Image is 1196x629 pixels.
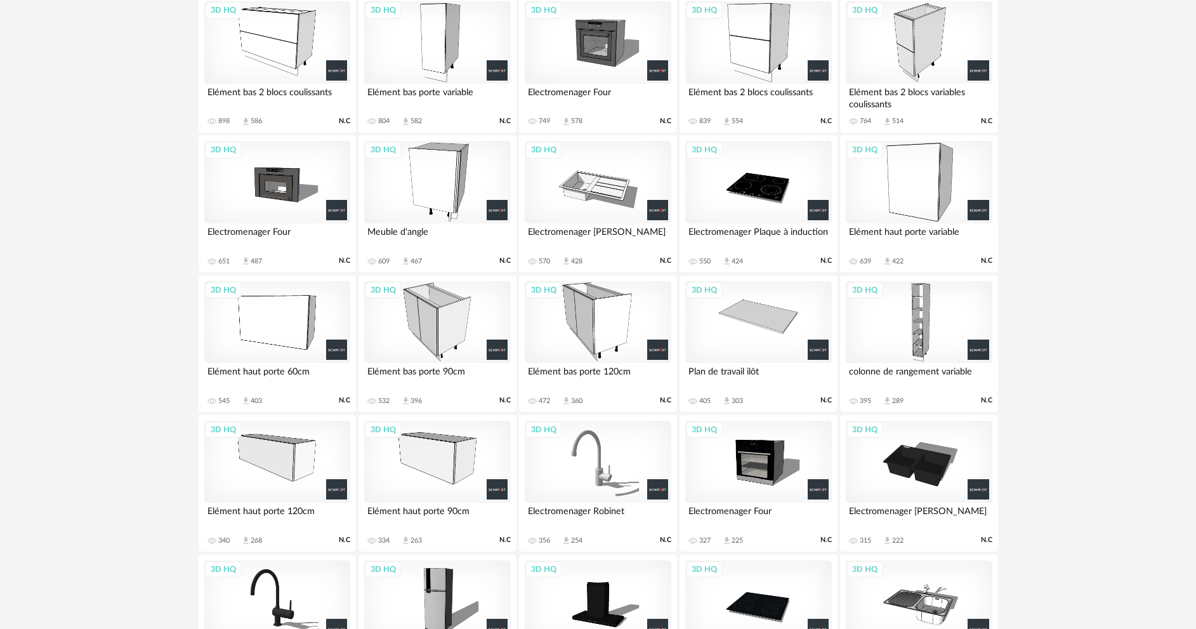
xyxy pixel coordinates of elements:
div: Electromenager Robinet [525,503,671,528]
a: 3D HQ Elément bas porte 120cm 472 Download icon 360 N.C [519,275,676,413]
div: Electromenager Four [685,503,831,528]
div: Elément haut porte 60cm [204,363,350,388]
div: Elément bas 2 blocs coulissants [204,84,350,109]
span: N.C [660,117,671,126]
span: N.C [499,256,511,265]
div: 405 [699,397,711,406]
span: Download icon [401,117,411,126]
div: 315 [860,536,871,545]
div: 263 [411,536,422,545]
div: Elément bas porte 120cm [525,363,671,388]
div: Elément haut porte variable [846,223,992,249]
div: Elément bas 2 blocs variables coulissants [846,84,992,109]
span: N.C [660,396,671,405]
div: 428 [571,257,582,266]
span: Download icon [401,536,411,545]
div: 532 [378,397,390,406]
span: N.C [499,536,511,545]
span: Download icon [241,396,251,406]
div: 578 [571,117,582,126]
span: N.C [981,117,992,126]
div: 3D HQ [525,2,562,18]
div: 222 [892,536,904,545]
span: Download icon [241,117,251,126]
a: 3D HQ Elément bas porte 90cm 532 Download icon 396 N.C [358,275,516,413]
div: 586 [251,117,262,126]
div: 467 [411,257,422,266]
div: 225 [732,536,743,545]
div: 3D HQ [205,282,242,298]
div: 609 [378,257,390,266]
span: Download icon [401,256,411,266]
div: 3D HQ [365,421,402,438]
div: 360 [571,397,582,406]
span: Download icon [562,396,571,406]
div: 472 [539,397,550,406]
div: Elément bas porte 90cm [364,363,510,388]
div: 554 [732,117,743,126]
div: 303 [732,397,743,406]
div: 3D HQ [205,421,242,438]
a: 3D HQ Elément haut porte 60cm 545 Download icon 403 N.C [199,275,356,413]
span: Download icon [401,396,411,406]
span: Download icon [722,396,732,406]
span: Download icon [722,256,732,266]
div: 395 [860,397,871,406]
div: 3D HQ [525,561,562,578]
span: N.C [339,256,350,265]
div: Electromenager Four [525,84,671,109]
div: Meuble d'angle [364,223,510,249]
div: 582 [411,117,422,126]
span: N.C [820,256,832,265]
div: 403 [251,397,262,406]
a: 3D HQ Electromenager [PERSON_NAME] 570 Download icon 428 N.C [519,135,676,272]
div: 839 [699,117,711,126]
a: 3D HQ Electromenager Four 327 Download icon 225 N.C [680,415,837,552]
div: Elément bas porte variable [364,84,510,109]
div: 898 [218,117,230,126]
div: 545 [218,397,230,406]
a: 3D HQ Electromenager [PERSON_NAME] 315 Download icon 222 N.C [840,415,997,552]
div: 3D HQ [365,561,402,578]
span: N.C [339,536,350,545]
div: 3D HQ [686,282,723,298]
div: Electromenager Plaque à induction [685,223,831,249]
a: 3D HQ Electromenager Plaque à induction 550 Download icon 424 N.C [680,135,837,272]
a: 3D HQ Plan de travail ilôt 405 Download icon 303 N.C [680,275,837,413]
a: 3D HQ Electromenager Four 651 Download icon 487 N.C [199,135,356,272]
div: Elément haut porte 90cm [364,503,510,528]
div: Plan de travail ilôt [685,363,831,388]
span: Download icon [241,536,251,545]
div: 422 [892,257,904,266]
div: colonne de rangement variable [846,363,992,388]
div: Elément haut porte 120cm [204,503,350,528]
div: Electromenager [PERSON_NAME] [846,503,992,528]
a: 3D HQ Elément haut porte variable 639 Download icon 422 N.C [840,135,997,272]
div: 3D HQ [205,561,242,578]
span: Download icon [883,117,892,126]
span: N.C [660,536,671,545]
span: N.C [820,117,832,126]
div: 3D HQ [846,282,883,298]
a: 3D HQ Elément haut porte 120cm 340 Download icon 268 N.C [199,415,356,552]
div: 340 [218,536,230,545]
div: 3D HQ [365,142,402,158]
a: 3D HQ colonne de rangement variable 395 Download icon 289 N.C [840,275,997,413]
span: Download icon [722,117,732,126]
div: 424 [732,257,743,266]
span: Download icon [883,396,892,406]
div: 396 [411,397,422,406]
div: 268 [251,536,262,545]
a: 3D HQ Meuble d'angle 609 Download icon 467 N.C [358,135,516,272]
a: 3D HQ Electromenager Robinet 356 Download icon 254 N.C [519,415,676,552]
div: 254 [571,536,582,545]
div: 639 [860,257,871,266]
div: 3D HQ [846,421,883,438]
div: 749 [539,117,550,126]
div: 3D HQ [686,142,723,158]
div: 334 [378,536,390,545]
div: Elément bas 2 blocs coulissants [685,84,831,109]
div: 514 [892,117,904,126]
div: 3D HQ [846,142,883,158]
div: 487 [251,257,262,266]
